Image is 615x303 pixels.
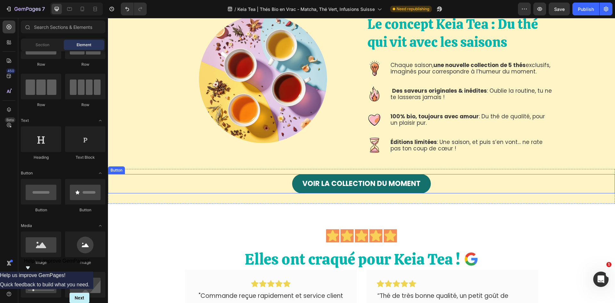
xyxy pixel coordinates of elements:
[121,3,147,15] div: Undo/Redo
[283,95,371,102] strong: 100% bio, toujours avec amour
[283,95,445,108] p: : Du thé de qualité, pour un plaisir pur.
[578,6,594,13] div: Publish
[77,42,91,48] span: Element
[21,118,29,123] span: Text
[283,44,445,57] p: Chaque saison, exclusifs, imaginés pour correspondre à l’humeur du moment.
[21,155,61,160] div: Heading
[95,221,105,231] span: Toggle open
[137,231,352,251] p: Elles ont craqué pour Keia Tea !
[5,117,15,122] div: Beta
[1,149,16,155] div: Button
[269,273,420,294] p: “Thé de très bonne qualité, un petit goût de Japon dans sa tasse.”
[283,120,329,128] strong: Éditions limitées
[21,170,33,176] span: Button
[549,3,570,15] button: Save
[397,6,429,12] span: Need republishing
[21,21,105,33] input: Search Sections & Elements
[259,68,274,84] img: Alt Image
[42,5,45,13] p: 7
[593,272,609,287] iframe: Intercom live chat
[284,69,379,77] strong: Des saveurs originales & inédites
[194,161,313,170] p: Voir lA COLLECTION DU MOMENT
[237,6,375,13] span: Keia Tea | Thés Bio en Vrac - Matcha, Thé Vert, Infusions Suisse
[554,6,565,12] span: Save
[6,68,15,73] div: 450
[21,223,32,229] span: Media
[95,168,105,178] span: Toggle open
[234,6,236,13] span: /
[136,231,353,252] h2: Rich Text Editor. Editing area: main
[36,42,49,48] span: Section
[259,94,274,109] img: Alt Image
[572,3,599,15] button: Publish
[65,207,105,213] div: Button
[21,102,61,108] div: Row
[108,18,615,303] iframe: Design area
[283,70,445,83] p: : Oublie la routine, tu ne te lasseras jamais !
[259,120,274,135] img: Alt Image
[3,3,48,15] button: 7
[325,43,418,51] strong: une nouvelle collection de 5 thés
[24,258,90,264] span: Help us improve GemPages!
[283,121,445,134] p: : Une saison, et puis s’en vont… ne rate pas ton coup de cœur !
[184,156,323,175] a: Voir lA COLLECTION DU MOMENT
[355,233,371,249] img: gempages_533353900065948919-6b2b396c-a3f3-46f7-b246-b6d752779df2.png
[65,62,105,67] div: Row
[65,155,105,160] div: Text Block
[24,258,90,272] button: Show survey - Help us improve GemPages!
[259,43,274,58] img: Alt Image
[65,102,105,108] div: Row
[21,62,61,67] div: Row
[606,262,611,267] span: 1
[21,207,61,213] div: Button
[95,115,105,126] span: Toggle open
